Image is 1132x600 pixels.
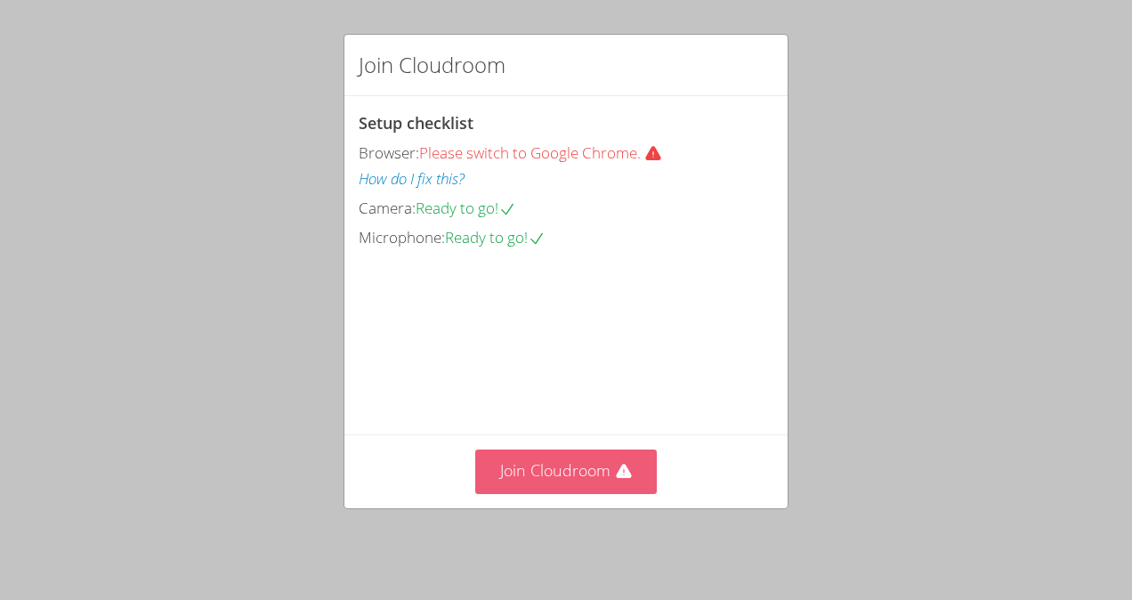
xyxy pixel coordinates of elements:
span: Ready to go! [416,198,516,218]
h2: Join Cloudroom [359,49,505,81]
span: Please switch to Google Chrome. [419,142,669,163]
span: Setup checklist [359,112,473,134]
button: How do I fix this? [359,166,465,192]
button: Join Cloudroom [475,450,658,493]
span: Ready to go! [445,227,546,247]
span: Camera: [359,198,416,218]
span: Browser: [359,142,419,163]
span: Microphone: [359,227,445,247]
